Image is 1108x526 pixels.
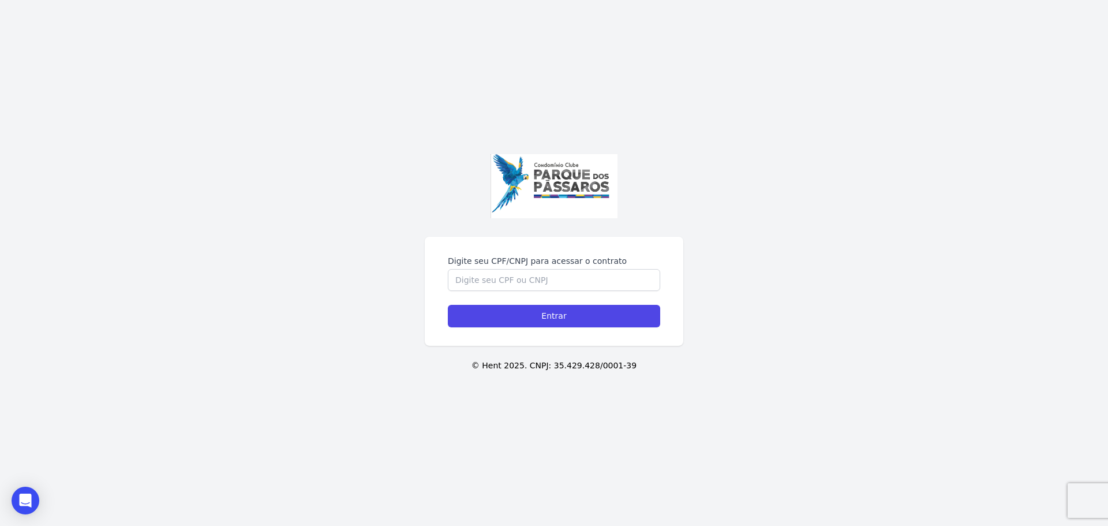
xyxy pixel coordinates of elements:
[448,269,660,291] input: Digite seu CPF ou CNPJ
[18,360,1090,372] p: © Hent 2025. CNPJ: 35.429.428/0001-39
[491,154,617,218] img: Captura%20de%20tela%202025-06-03%20144358.jpg
[448,305,660,327] input: Entrar
[448,255,660,267] label: Digite seu CPF/CNPJ para acessar o contrato
[12,487,39,514] div: Open Intercom Messenger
